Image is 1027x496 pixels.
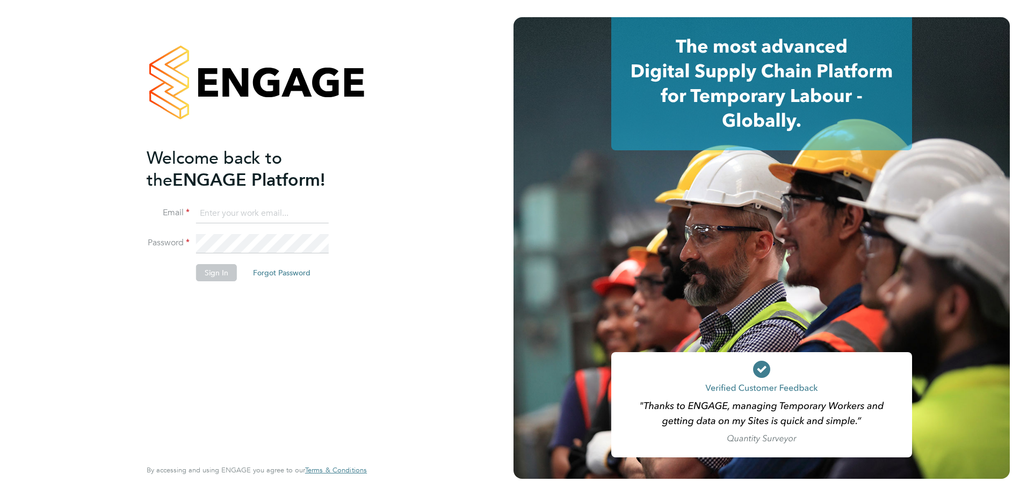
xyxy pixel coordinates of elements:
button: Sign In [196,264,237,281]
span: Welcome back to the [147,148,282,191]
button: Forgot Password [244,264,319,281]
h2: ENGAGE Platform! [147,147,356,191]
label: Password [147,237,190,249]
input: Enter your work email... [196,204,329,223]
label: Email [147,207,190,218]
span: By accessing and using ENGAGE you agree to our [147,465,367,475]
a: Terms & Conditions [305,466,367,475]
